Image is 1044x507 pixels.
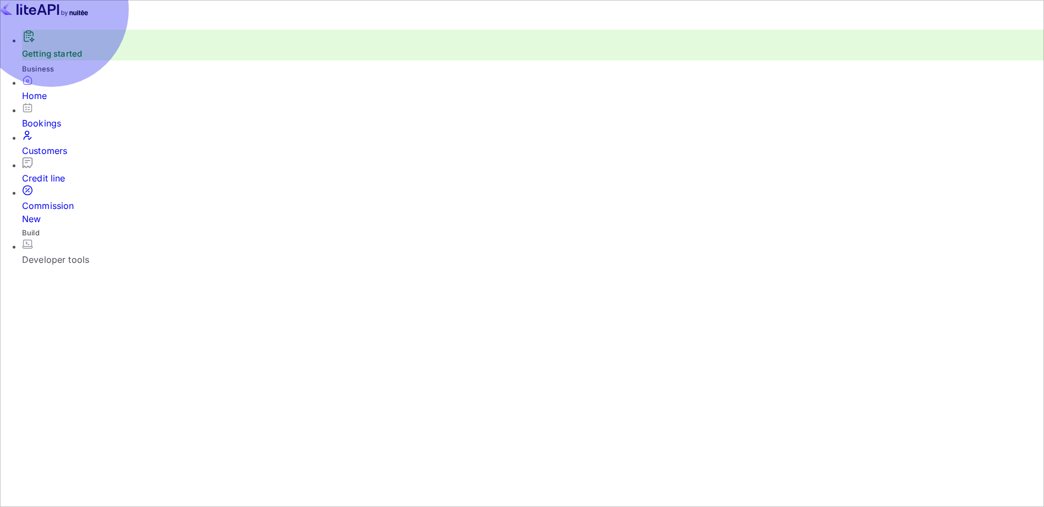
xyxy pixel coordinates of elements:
[22,89,1044,102] div: Home
[22,75,1044,102] a: Home
[22,253,1044,266] div: Developer tools
[22,157,1044,185] a: Credit line
[22,212,1044,225] div: New
[22,64,54,73] span: Business
[22,48,82,59] a: Getting started
[22,185,1044,225] a: CommissionNew
[22,199,1044,225] div: Commission
[22,117,1044,130] div: Bookings
[22,172,1044,185] div: Credit line
[22,228,40,237] span: Build
[22,102,1044,130] a: Bookings
[22,144,1044,157] div: Customers
[22,130,1044,157] a: Customers
[22,30,1044,60] div: Getting started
